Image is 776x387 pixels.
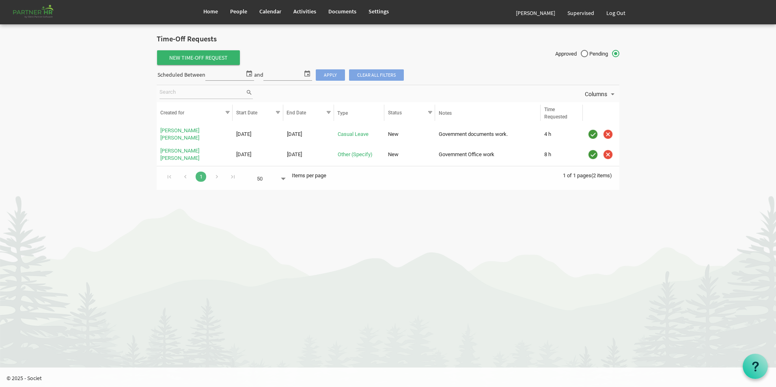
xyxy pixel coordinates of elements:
a: Goto Page 1 [196,172,206,182]
div: Approve Time-Off Request [586,128,599,141]
div: 1 of 1 pages (2 items) [563,166,619,183]
td: Labanya Rekha Nayak is template cell column header Created for [157,146,233,163]
div: Cancel Time-Off Request [601,148,614,161]
span: Documents [328,8,356,15]
span: Status [388,110,402,116]
span: Clear all filters [349,69,404,81]
div: Search [158,85,254,102]
a: Supervised [561,2,600,24]
span: Activities [293,8,316,15]
span: Home [203,8,218,15]
div: Scheduled Between and [157,68,404,82]
span: Pending [589,50,619,58]
span: End Date [287,110,306,116]
a: [PERSON_NAME] [PERSON_NAME] [160,148,199,161]
td: New column header Status [384,126,435,144]
span: Items per page [292,172,326,178]
span: Notes [439,110,452,116]
a: Log Out [600,2,632,24]
td: is template cell column header [583,146,619,163]
span: Created for [160,110,184,116]
span: People [230,8,247,15]
span: Apply [316,69,345,81]
a: Other (Specify) [338,151,373,157]
td: 11/28/2025 column header Start Date [233,146,283,163]
span: Time Requested [544,107,567,120]
span: Approved [555,50,588,58]
img: cancel.png [602,128,614,140]
td: 11/29/2025 column header End Date [283,126,334,144]
td: is template cell column header [583,126,619,144]
p: © 2025 - Societ [6,374,776,382]
span: Calendar [259,8,281,15]
td: 11/29/2025 column header Start Date [233,126,283,144]
img: cancel.png [602,148,614,161]
span: Settings [369,8,389,15]
td: 11/28/2025 column header End Date [283,146,334,163]
span: Start Date [236,110,257,116]
span: 1 of 1 pages [563,172,591,178]
span: select [302,68,312,79]
span: Type [337,110,348,116]
div: Go to previous page [180,170,191,182]
a: [PERSON_NAME] [510,2,561,24]
span: Supervised [567,9,594,17]
div: Go to last page [227,170,238,182]
button: Columns [583,89,618,99]
td: Other (Specify) is template cell column header Type [334,146,385,163]
h2: Time-Off Requests [157,35,619,43]
span: select [244,68,254,79]
span: New Time-Off Request [157,50,240,65]
div: Columns [583,85,618,102]
img: approve.png [587,128,599,140]
img: approve.png [587,148,599,161]
a: Casual Leave [338,131,369,137]
div: Go to next page [211,170,222,182]
div: Go to first page [164,170,175,182]
a: [PERSON_NAME] [PERSON_NAME] [160,127,199,141]
td: Casual Leave is template cell column header Type [334,126,385,144]
td: Government documents work. column header Notes [435,126,541,144]
span: (2 items) [591,172,612,178]
div: Cancel Time-Off Request [601,128,614,141]
td: New column header Status [384,146,435,163]
td: Labanya Rekha Nayak is template cell column header Created for [157,126,233,144]
span: search [246,88,253,97]
span: Columns [584,89,608,99]
td: 8 h is template cell column header Time Requested [541,146,583,163]
td: 4 h is template cell column header Time Requested [541,126,583,144]
td: Government Office work column header Notes [435,146,541,163]
input: Search [160,86,246,99]
div: Approve Time-Off Request [586,148,599,161]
